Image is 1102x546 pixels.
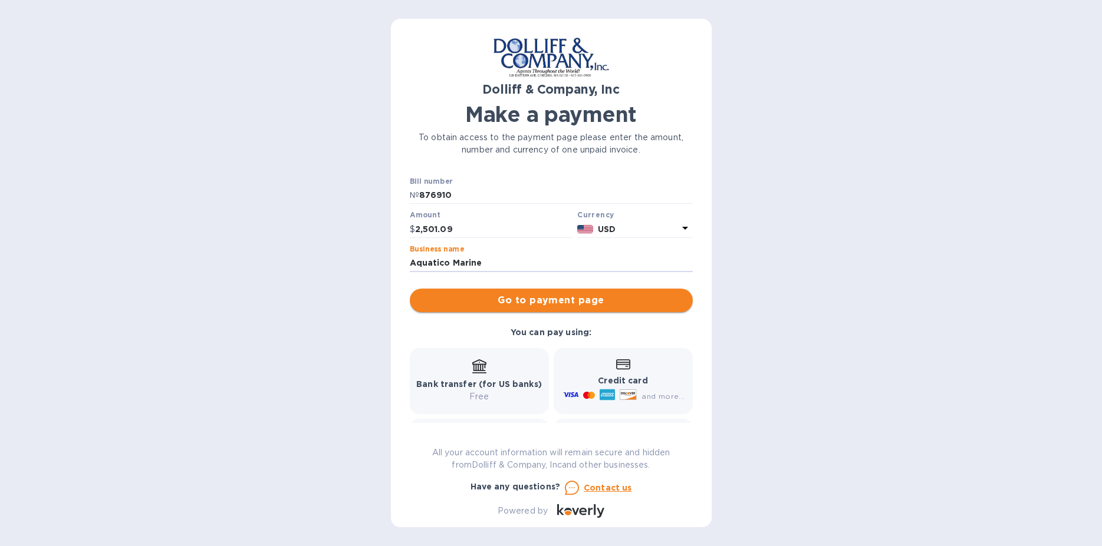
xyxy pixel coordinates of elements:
[419,187,693,204] input: Enter bill number
[416,391,542,403] p: Free
[410,223,415,236] p: $
[410,102,693,127] h1: Make a payment
[410,254,693,272] input: Enter business name
[511,327,591,337] b: You can pay using:
[584,483,632,492] u: Contact us
[598,224,616,234] b: USD
[416,379,542,389] b: Bank transfer (for US banks)
[598,376,647,385] b: Credit card
[410,446,693,471] p: All your account information will remain secure and hidden from Dolliff & Company, Inc and other ...
[642,392,685,401] span: and more...
[577,210,614,219] b: Currency
[410,289,693,312] button: Go to payment page
[498,505,548,517] p: Powered by
[419,293,683,307] span: Go to payment page
[410,212,440,219] label: Amount
[410,178,452,185] label: Bill number
[410,189,419,201] p: №
[410,131,693,156] p: To obtain access to the payment page please enter the amount, number and currency of one unpaid i...
[410,246,464,253] label: Business name
[471,482,561,491] b: Have any questions?
[482,82,619,97] b: Dolliff & Company, Inc
[415,220,573,238] input: 0.00
[577,225,593,233] img: USD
